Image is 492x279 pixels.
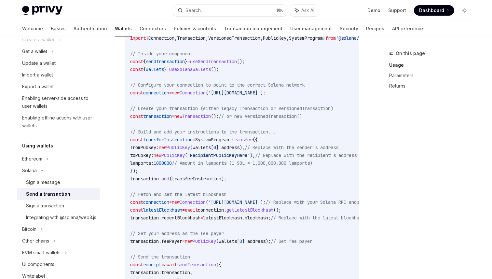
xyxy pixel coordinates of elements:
span: . [159,176,161,182]
h5: Using wallets [22,142,53,150]
span: , [206,35,208,41]
div: Sign a transaction [26,202,64,210]
a: Enabling offline actions with user wallets [17,112,100,132]
span: // Set your address as the fee payer [130,230,224,236]
span: ⌘ K [276,8,283,13]
a: UI components [17,258,100,270]
span: = [169,90,172,96]
span: } [185,59,187,64]
span: latestBlockhash [203,215,242,221]
span: (); [237,59,245,64]
div: Export a wallet [22,83,54,91]
a: API reference [392,21,423,36]
span: address [247,238,266,244]
span: ( [185,152,187,158]
span: const [130,90,143,96]
span: // Set fee payer [271,238,312,244]
span: await [185,207,198,213]
span: transferInstruction [172,176,221,182]
span: PublicKey [161,152,185,158]
span: Transaction [177,35,206,41]
button: Ask AI [290,5,319,16]
div: Enabling offline actions with user wallets [22,114,96,130]
a: Import a wallet [17,69,100,81]
a: Update a wallet [17,57,100,69]
a: Basics [51,21,66,36]
span: // Fetch and set the latest blockhash [130,191,226,197]
a: Sign a message [17,176,100,188]
a: Transaction management [224,21,282,36]
span: transferInstruction [143,137,193,143]
span: = [200,215,203,221]
a: Support [388,7,406,14]
span: const [130,137,143,143]
span: await [164,262,177,268]
button: Search...⌘K [173,5,287,16]
span: // Create your transaction (either legacy Transaction or VersionedTransaction) [130,105,333,111]
span: SystemProgram [195,137,229,143]
span: = [161,262,164,268]
span: ( [206,90,208,96]
span: . [229,137,232,143]
a: Integrating with @solana/web3.js [17,212,100,223]
span: = [169,199,172,205]
span: ( [206,199,208,205]
span: ); [260,199,266,205]
a: Authentication [74,21,107,36]
span: ( [216,238,219,244]
span: import [130,35,146,41]
span: Connection [180,199,206,205]
a: Parameters [389,70,475,81]
span: ), [239,145,245,150]
span: = [182,238,185,244]
div: Send a transaction [26,190,70,198]
span: sendTransaction [177,262,216,268]
span: Connection [180,90,206,96]
span: '[URL][DOMAIN_NAME]' [208,90,260,96]
span: { [143,59,146,64]
a: Send a transaction [17,188,100,200]
span: Ask AI [301,7,314,14]
a: Demo [367,7,380,14]
div: UI components [22,260,54,268]
span: , [190,270,193,275]
span: new [159,145,167,150]
span: connection [198,207,224,213]
span: { [143,66,146,72]
span: '@solana/web3.js' [336,35,380,41]
a: Usage [389,60,475,70]
span: (); [211,113,219,119]
span: const [130,207,143,213]
div: Solana [22,167,37,174]
span: '[URL][DOMAIN_NAME]' [208,199,260,205]
span: useSendTransaction [190,59,237,64]
span: 0 [239,238,242,244]
span: transaction [130,238,159,244]
span: . [159,238,161,244]
div: Other chains [22,237,49,245]
span: const [130,262,143,268]
span: const [130,59,143,64]
span: new [154,152,161,158]
span: const [130,113,143,119]
span: add [161,176,169,182]
span: . [224,207,226,213]
span: connection [143,199,169,205]
span: receipt [143,262,161,268]
span: = [172,113,174,119]
span: wallets [219,238,237,244]
span: = [182,207,185,213]
span: transfer [232,137,253,143]
span: 0 [213,145,216,150]
div: EVM smart wallets [22,249,61,257]
span: ( [190,145,193,150]
span: VersionedTransaction [208,35,260,41]
span: ); [266,238,271,244]
span: ]. [242,238,247,244]
span: from [325,35,336,41]
span: wallets [193,145,211,150]
span: [ [237,238,239,244]
div: Ethereum [22,155,42,163]
span: = [193,137,195,143]
span: // or new VersionedTransaction() [219,113,302,119]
